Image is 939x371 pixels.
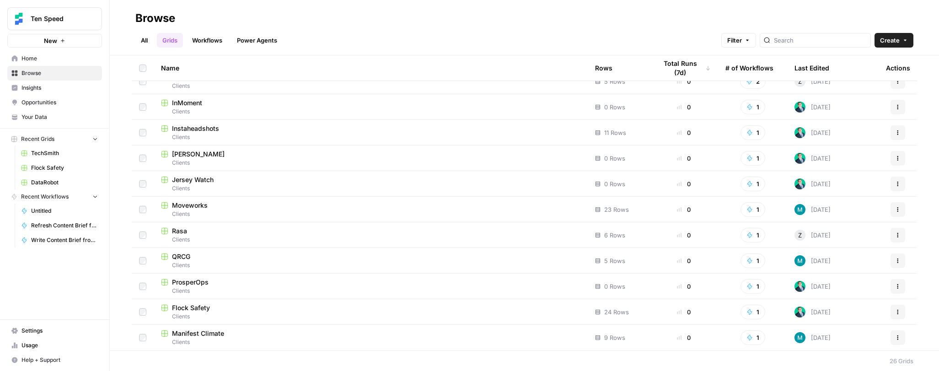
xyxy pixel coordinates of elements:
div: [DATE] [794,153,831,164]
span: QRCG [172,252,190,261]
a: Power Agents [231,33,283,48]
a: RasaClients [161,226,580,244]
span: Help + Support [21,356,98,364]
div: 0 [657,256,711,265]
div: 0 [657,307,711,317]
button: 1 [740,228,765,242]
span: Clients [161,287,580,295]
img: loq7q7lwz012dtl6ci9jrncps3v6 [794,306,805,317]
span: Clients [161,261,580,269]
span: [PERSON_NAME] [172,150,225,159]
a: Insights [7,81,102,95]
div: [DATE] [794,76,831,87]
a: Opportunities [7,95,102,110]
span: 24 Rows [604,307,629,317]
span: 11 Rows [604,128,626,137]
a: Flock SafetyClients [161,303,580,321]
a: [PERSON_NAME]Clients [161,150,580,167]
div: 0 [657,179,711,188]
span: 0 Rows [604,102,625,112]
span: Recent Workflows [21,193,69,201]
span: 5 Rows [604,256,625,265]
div: 26 Grids [890,356,913,366]
div: [DATE] [794,204,831,215]
span: 0 Rows [604,282,625,291]
span: Clients [161,133,580,141]
div: [DATE] [794,332,831,343]
span: Untitled [31,207,98,215]
div: [DATE] [794,230,831,241]
input: Search [774,36,867,45]
span: DataRobot [31,178,98,187]
div: 0 [657,333,711,342]
a: Write Content Brief from Keyword [DEV] [17,233,102,247]
a: Grids [157,33,183,48]
span: Rasa [172,226,187,236]
span: Usage [21,341,98,349]
a: DataRobot [17,175,102,190]
div: 0 [657,102,711,112]
div: 0 [657,77,711,86]
img: loq7q7lwz012dtl6ci9jrncps3v6 [794,178,805,189]
span: 6 Rows [604,231,625,240]
button: Recent Grids [7,132,102,146]
a: InstaheadshotsClients [161,124,580,141]
div: 0 [657,282,711,291]
span: Clients [161,184,580,193]
img: loq7q7lwz012dtl6ci9jrncps3v6 [794,153,805,164]
span: 0 Rows [604,154,625,163]
div: 0 [657,205,711,214]
a: Usage [7,338,102,353]
span: Home [21,54,98,63]
button: 1 [740,100,765,114]
div: # of Workflows [725,55,773,81]
img: 9k9gt13slxq95qn7lcfsj5lxmi7v [794,255,805,266]
span: Refresh Content Brief from Keyword [DEV] [31,221,98,230]
button: New [7,34,102,48]
span: Clients [161,312,580,321]
a: Settings [7,323,102,338]
div: [DATE] [794,127,831,138]
span: Browse [21,69,98,77]
span: 5 Rows [604,77,625,86]
div: [DATE] [794,255,831,266]
button: 1 [740,177,765,191]
span: Create [880,36,900,45]
div: Actions [886,55,910,81]
a: Jersey WatchClients [161,175,580,193]
span: Clients [161,338,580,346]
button: Filter [721,33,756,48]
img: loq7q7lwz012dtl6ci9jrncps3v6 [794,281,805,292]
a: Untitled [17,204,102,218]
span: Jersey Watch [172,175,214,184]
button: 1 [740,125,765,140]
span: ProsperOps [172,278,209,287]
img: loq7q7lwz012dtl6ci9jrncps3v6 [794,102,805,113]
span: Clients [161,108,580,116]
a: QRCGClients [161,252,580,269]
div: Browse [135,11,175,26]
div: Rows [595,55,612,81]
span: 0 Rows [604,179,625,188]
span: Z [798,77,802,86]
span: Instaheadshots [172,124,219,133]
a: Home [7,51,102,66]
span: Moveworks [172,201,208,210]
span: Clients [161,210,580,218]
div: 0 [657,154,711,163]
span: Ten Speed [31,14,86,23]
div: [DATE] [794,306,831,317]
img: Ten Speed Logo [11,11,27,27]
span: 23 Rows [604,205,629,214]
a: TechSmith [17,146,102,161]
button: 1 [740,253,765,268]
a: MoveworksClients [161,201,580,218]
span: Write Content Brief from Keyword [DEV] [31,236,98,244]
div: 0 [657,231,711,240]
span: Flock Safety [31,164,98,172]
span: Clients [161,82,580,90]
a: Browse [7,66,102,81]
img: 9k9gt13slxq95qn7lcfsj5lxmi7v [794,332,805,343]
button: 1 [740,305,765,319]
span: Manifest Climate [172,329,224,338]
